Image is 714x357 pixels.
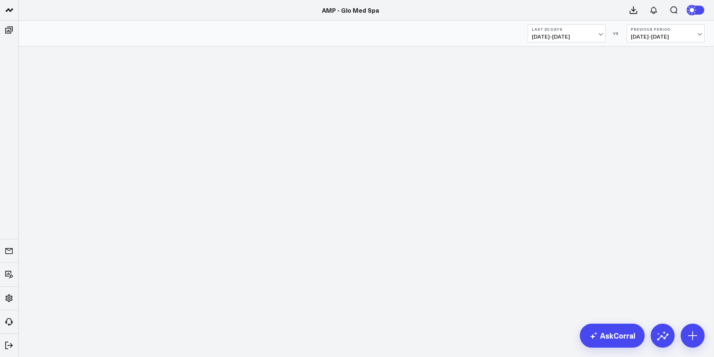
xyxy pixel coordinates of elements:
span: [DATE] - [DATE] [631,34,701,40]
a: AMP - Glo Med Spa [322,6,379,14]
span: [DATE] - [DATE] [532,34,602,40]
a: AskCorral [580,324,645,348]
button: Last 30 Days[DATE]-[DATE] [528,24,606,42]
div: VS [609,31,623,36]
b: Last 30 Days [532,27,602,31]
button: Previous Period[DATE]-[DATE] [627,24,705,42]
b: Previous Period [631,27,701,31]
